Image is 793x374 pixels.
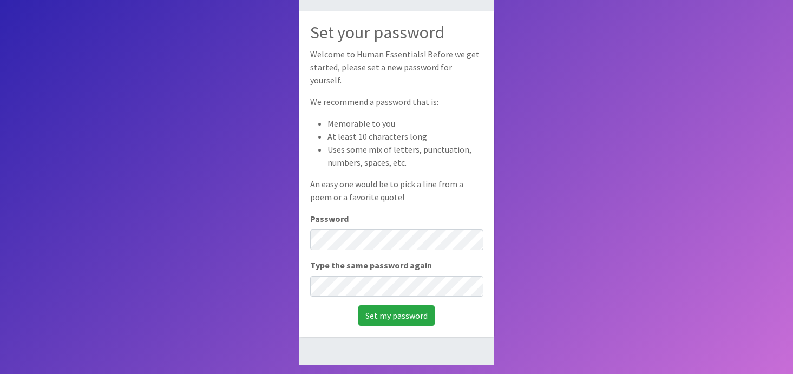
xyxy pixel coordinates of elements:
[310,22,483,43] h2: Set your password
[310,212,349,225] label: Password
[327,143,483,169] li: Uses some mix of letters, punctuation, numbers, spaces, etc.
[327,117,483,130] li: Memorable to you
[327,130,483,143] li: At least 10 characters long
[310,259,432,272] label: Type the same password again
[310,48,483,87] p: Welcome to Human Essentials! Before we get started, please set a new password for yourself.
[310,178,483,204] p: An easy one would be to pick a line from a poem or a favorite quote!
[358,305,435,326] input: Set my password
[310,95,483,108] p: We recommend a password that is:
